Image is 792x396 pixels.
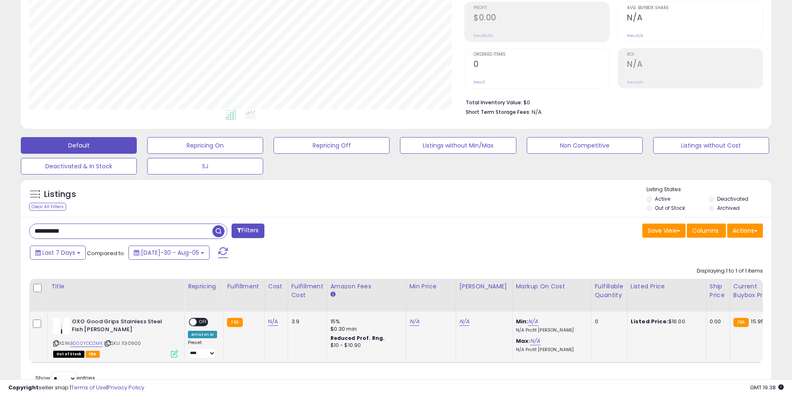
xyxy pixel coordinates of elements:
span: [DATE]-30 - Aug-05 [141,248,199,257]
span: Compared to: [87,249,125,257]
div: 0 [595,318,621,325]
small: FBA [227,318,242,327]
div: seller snap | | [8,384,144,392]
div: 0.00 [710,318,723,325]
b: Total Inventory Value: [466,99,522,106]
button: Listings without Cost [653,137,769,154]
button: [DATE]-30 - Aug-05 [128,246,210,260]
div: Cost [268,282,284,291]
span: N/A [532,108,542,116]
b: Listed Price: [631,317,669,325]
button: Actions [727,224,763,238]
span: Avg. Buybox Share [627,6,762,10]
div: Title [51,282,181,291]
span: Columns [692,226,718,235]
span: Profit [474,6,609,10]
small: Prev: $0.00 [474,33,493,38]
button: Columns [687,224,726,238]
span: All listings that are currently out of stock and unavailable for purchase on Amazon [53,351,84,358]
h2: $0.00 [474,13,609,24]
a: N/A [410,317,419,326]
label: Deactivated [717,195,748,202]
div: Fulfillable Quantity [595,282,624,300]
div: Displaying 1 to 1 of 1 items [697,267,763,275]
span: ROI [627,52,762,57]
div: $0.30 min [331,325,400,333]
div: Min Price [410,282,452,291]
h2: N/A [627,59,762,71]
span: FBA [86,351,100,358]
a: N/A [530,337,540,345]
button: Repricing Off [274,137,390,154]
img: 31VkRmLQySL._SL40_.jpg [53,318,70,335]
button: Repricing On [147,137,263,154]
div: Fulfillment Cost [291,282,323,300]
div: 3.9 [291,318,321,325]
div: [PERSON_NAME] [459,282,509,291]
th: The percentage added to the cost of goods (COGS) that forms the calculator for Min & Max prices. [512,279,591,312]
b: OXO Good Grips Stainless Steel Fish [PERSON_NAME] [72,318,173,335]
p: N/A Profit [PERSON_NAME] [516,327,585,333]
h2: 0 [474,59,609,71]
div: Amazon AI [188,331,217,338]
a: Terms of Use [71,384,106,391]
b: Short Term Storage Fees: [466,108,530,116]
span: Show: entries [35,374,95,382]
b: Max: [516,337,530,345]
p: N/A Profit [PERSON_NAME] [516,347,585,353]
small: FBA [733,318,749,327]
div: Current Buybox Price [733,282,776,300]
span: Ordered Items [474,52,609,57]
a: N/A [528,317,538,326]
button: Deactivated & In Stock [21,158,137,175]
h2: N/A [627,13,762,24]
label: Archived [717,204,740,212]
small: Amazon Fees. [331,291,336,298]
label: Out of Stock [655,204,685,212]
small: Prev: N/A [627,33,643,38]
div: Listed Price [631,282,703,291]
div: Repricing [188,282,220,291]
small: Prev: N/A [627,80,643,85]
button: Filters [232,224,264,238]
button: Non Competitive [527,137,643,154]
b: Min: [516,317,528,325]
div: Preset: [188,340,217,359]
button: Last 7 Days [30,246,86,260]
a: N/A [268,317,278,326]
button: Listings without Min/Max [400,137,516,154]
div: Markup on Cost [516,282,588,291]
span: 2025-08-13 19:38 GMT [750,384,784,391]
label: Active [655,195,670,202]
button: Default [21,137,137,154]
h5: Listings [44,189,76,200]
div: ASIN: [53,318,178,357]
span: | SKU: 1130900 [104,340,141,347]
div: Ship Price [710,282,726,300]
small: Prev: 0 [474,80,485,85]
li: $0 [466,97,757,107]
p: Listing States: [646,186,771,194]
a: Privacy Policy [108,384,144,391]
b: Reduced Prof. Rng. [331,335,385,342]
div: 15% [331,318,400,325]
div: Clear All Filters [29,203,66,211]
a: B000YDO2MK [70,340,103,347]
div: $10 - $10.90 [331,342,400,349]
strong: Copyright [8,384,39,391]
div: $16.00 [631,318,700,325]
a: N/A [459,317,469,326]
button: Save View [642,224,686,238]
span: OFF [197,319,210,326]
div: Fulfillment [227,282,261,291]
div: Amazon Fees [331,282,402,291]
button: SJ [147,158,263,175]
span: Last 7 Days [42,248,75,257]
span: 15.95 [751,317,764,325]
